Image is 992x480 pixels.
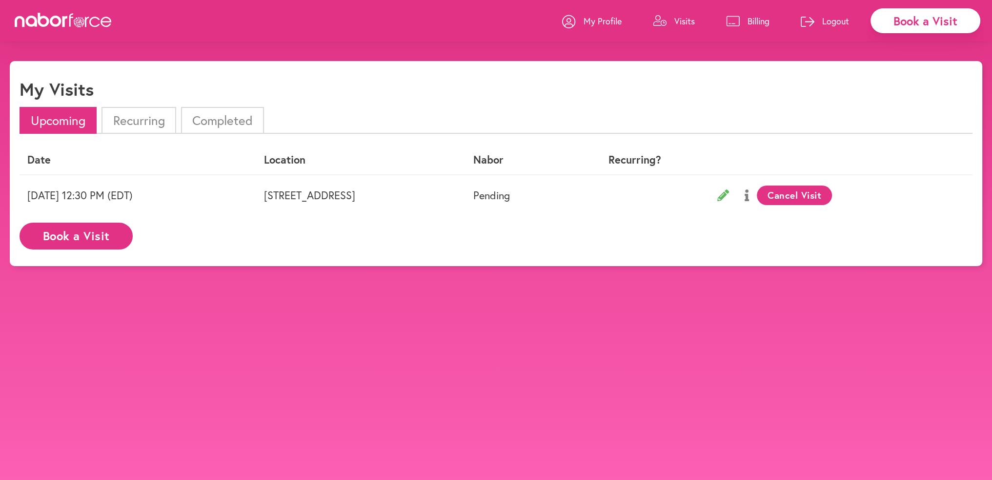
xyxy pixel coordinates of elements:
[20,146,256,174] th: Date
[801,6,849,36] a: Logout
[466,146,567,174] th: Nabor
[256,146,466,174] th: Location
[653,6,695,36] a: Visits
[20,79,94,100] h1: My Visits
[584,15,622,27] p: My Profile
[726,6,769,36] a: Billing
[466,175,567,215] td: Pending
[562,6,622,36] a: My Profile
[256,175,466,215] td: [STREET_ADDRESS]
[20,223,133,250] button: Book a Visit
[20,175,256,215] td: [DATE] 12:30 PM (EDT)
[20,230,133,239] a: Book a Visit
[567,146,701,174] th: Recurring?
[181,107,264,134] li: Completed
[20,107,97,134] li: Upcoming
[748,15,769,27] p: Billing
[674,15,695,27] p: Visits
[101,107,176,134] li: Recurring
[871,8,980,33] div: Book a Visit
[757,186,832,205] button: Cancel Visit
[822,15,849,27] p: Logout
